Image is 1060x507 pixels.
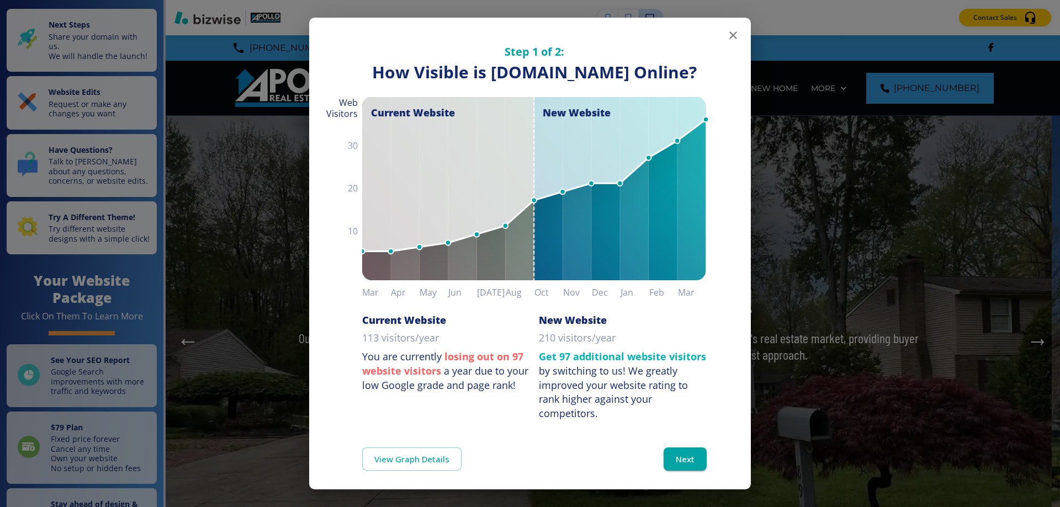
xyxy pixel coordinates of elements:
strong: Get 97 additional website visitors [539,350,706,363]
h6: Feb [649,285,678,300]
a: View Graph Details [362,447,462,471]
h6: Apr [391,285,420,300]
h6: New Website [539,313,607,327]
p: by switching to us! [539,350,707,421]
strong: losing out on 97 website visitors [362,350,523,377]
div: We greatly improved your website rating to rank higher against your competitors. [539,364,688,420]
h6: Nov [563,285,592,300]
h6: Dec [592,285,621,300]
h6: Current Website [362,313,446,327]
h6: Jan [621,285,649,300]
p: You are currently a year due to your low Google grade and page rank! [362,350,530,392]
p: 113 visitors/year [362,331,439,345]
h6: Oct [534,285,563,300]
p: 210 visitors/year [539,331,616,345]
h6: May [420,285,448,300]
h6: Mar [362,285,391,300]
h6: Jun [448,285,477,300]
h6: Aug [506,285,534,300]
h6: [DATE] [477,285,506,300]
h6: Mar [678,285,707,300]
button: Next [664,447,707,471]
